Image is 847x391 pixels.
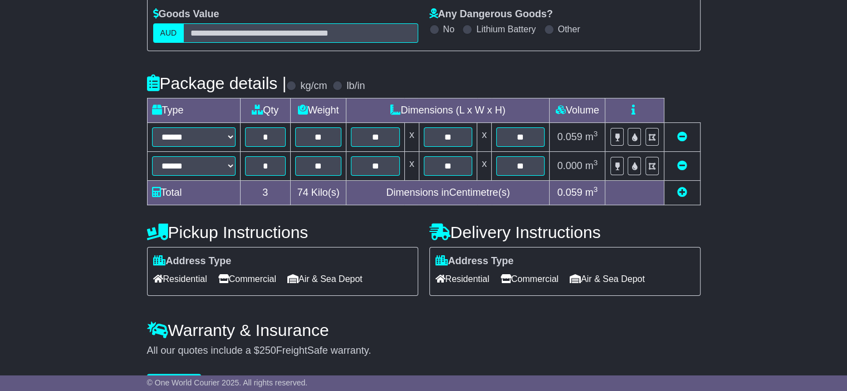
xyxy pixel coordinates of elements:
[287,270,363,288] span: Air & Sea Depot
[147,74,287,92] h4: Package details |
[677,160,687,171] a: Remove this item
[153,23,184,43] label: AUD
[557,160,582,171] span: 0.000
[153,255,232,268] label: Address Type
[585,187,598,198] span: m
[147,98,240,123] td: Type
[477,152,492,181] td: x
[404,123,419,152] td: x
[585,160,598,171] span: m
[404,152,419,181] td: x
[677,187,687,198] a: Add new item
[585,131,598,142] span: m
[557,187,582,198] span: 0.059
[477,123,492,152] td: x
[594,185,598,194] sup: 3
[435,270,489,288] span: Residential
[290,181,346,205] td: Kilo(s)
[147,378,308,387] span: © One World Courier 2025. All rights reserved.
[260,345,276,356] span: 250
[476,24,536,34] label: Lithium Battery
[346,98,550,123] td: Dimensions (L x W x H)
[147,223,418,241] h4: Pickup Instructions
[435,255,514,268] label: Address Type
[290,98,346,123] td: Weight
[153,8,219,21] label: Goods Value
[346,80,365,92] label: lb/in
[429,223,701,241] h4: Delivery Instructions
[300,80,327,92] label: kg/cm
[346,181,550,205] td: Dimensions in Centimetre(s)
[218,270,276,288] span: Commercial
[153,270,207,288] span: Residential
[594,159,598,167] sup: 3
[570,270,645,288] span: Air & Sea Depot
[240,181,290,205] td: 3
[147,321,701,339] h4: Warranty & Insurance
[147,181,240,205] td: Total
[677,131,687,142] a: Remove this item
[558,24,580,34] label: Other
[240,98,290,123] td: Qty
[429,8,553,21] label: Any Dangerous Goods?
[594,130,598,138] sup: 3
[147,345,701,357] div: All our quotes include a $ FreightSafe warranty.
[557,131,582,142] span: 0.059
[297,187,309,198] span: 74
[501,270,559,288] span: Commercial
[550,98,605,123] td: Volume
[443,24,454,34] label: No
